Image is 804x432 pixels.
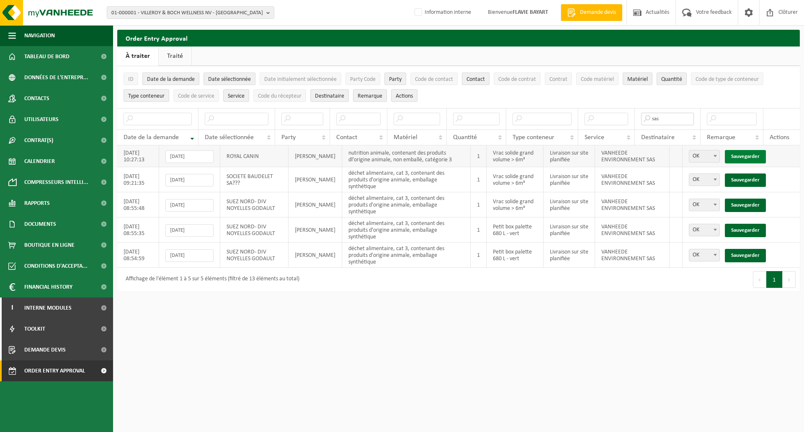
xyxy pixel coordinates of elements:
[513,134,554,141] span: Type conteneur
[513,9,548,16] strong: FLAVIE BAYART
[228,93,245,99] span: Service
[471,243,487,268] td: 1
[725,150,766,163] a: Sauvegarder
[336,134,357,141] span: Contact
[487,192,543,217] td: Vrac solide grand volume > 6m³
[623,72,652,85] button: MatérielMatériel: Activate to sort
[173,89,219,102] button: Code de serviceCode de service: Activate to sort
[220,145,289,167] td: ROYAL CANIN
[24,277,72,297] span: Financial History
[391,89,417,102] button: Actions
[691,72,763,85] button: Code de type de conteneurCode de type de conteneur: Activate to sort
[128,76,134,83] span: ID
[289,145,342,167] td: [PERSON_NAME]
[725,249,766,262] a: Sauvegarder
[117,192,159,217] td: [DATE] 08:55:48
[544,167,595,192] td: Livraison sur site planifiée
[24,172,88,193] span: Compresseurs intelli...
[253,89,306,102] button: Code du récepteurCode du récepteur: Activate to sort
[260,72,341,85] button: Date initialement sélectionnéeDate initialement sélectionnée: Activate to sort
[24,130,53,151] span: Contrat(s)
[384,72,406,85] button: PartyParty: Activate to sort
[220,167,289,192] td: SOCIETE BAUDELET SA???
[289,167,342,192] td: [PERSON_NAME]
[498,76,536,83] span: Code de contrat
[342,167,471,192] td: déchet alimentaire, cat 3, contenant des produits d'origine animale, emballage synthétique
[462,72,490,85] button: ContactContact: Activate to sort
[220,217,289,243] td: SUEZ NORD- DIV NOYELLES GODAULT
[544,243,595,268] td: Livraison sur site planifiée
[345,72,380,85] button: Party CodeParty Code: Activate to sort
[689,199,720,211] span: OK
[117,243,159,268] td: [DATE] 08:54:59
[770,134,789,141] span: Actions
[689,224,719,236] span: OK
[208,76,251,83] span: Date sélectionnée
[544,192,595,217] td: Livraison sur site planifiée
[595,217,670,243] td: VANHEEDE ENVIRONNEMENT SAS
[549,76,567,83] span: Contrat
[696,76,759,83] span: Code de type de conteneur
[471,192,487,217] td: 1
[707,134,735,141] span: Remarque
[581,76,614,83] span: Code matériel
[544,145,595,167] td: Livraison sur site planifiée
[689,173,720,186] span: OK
[396,93,413,99] span: Actions
[24,193,50,214] span: Rapports
[627,76,648,83] span: Matériel
[410,72,458,85] button: Code de contactCode de contact: Activate to sort
[689,150,719,162] span: OK
[342,192,471,217] td: déchet alimentaire, cat 3, contenant des produits d'origine animale, emballage synthétique
[350,76,376,83] span: Party Code
[124,89,169,102] button: Type conteneurType conteneur: Activate to sort
[24,46,70,67] span: Tableau de bord
[147,76,195,83] span: Date de la demande
[24,109,59,130] span: Utilisateurs
[342,217,471,243] td: déchet alimentaire, cat 3, contenant des produits d'origine animale, emballage synthétique
[661,76,682,83] span: Quantité
[413,6,471,19] label: Information interne
[766,271,783,288] button: 1
[389,76,402,83] span: Party
[24,25,55,46] span: Navigation
[494,72,541,85] button: Code de contratCode de contrat: Activate to sort
[205,134,254,141] span: Date sélectionnée
[264,76,337,83] span: Date initialement sélectionnée
[258,93,301,99] span: Code du récepteur
[24,297,72,318] span: Interne modules
[107,6,274,19] button: 01-000001 - VILLEROY & BOCH WELLNESS NV - [GEOGRAPHIC_DATA]
[471,217,487,243] td: 1
[128,93,165,99] span: Type conteneur
[24,360,85,381] span: Order entry approval
[159,47,191,66] a: Traité
[725,173,766,187] a: Sauvegarder
[220,192,289,217] td: SUEZ NORD- DIV NOYELLES GODAULT
[178,93,214,99] span: Code de service
[753,271,766,288] button: Previous
[545,72,572,85] button: ContratContrat: Activate to sort
[487,167,543,192] td: Vrac solide grand volume > 6m³
[394,134,417,141] span: Matériel
[358,93,382,99] span: Remarque
[342,243,471,268] td: déchet alimentaire, cat 3, contenant des produits d'origine animale, emballage synthétique
[24,88,49,109] span: Contacts
[595,243,670,268] td: VANHEEDE ENVIRONNEMENT SAS
[595,192,670,217] td: VANHEEDE ENVIRONNEMENT SAS
[487,145,543,167] td: Vrac solide grand volume > 6m³
[453,134,477,141] span: Quantité
[595,167,670,192] td: VANHEEDE ENVIRONNEMENT SAS
[24,151,55,172] span: Calendrier
[561,4,622,21] a: Demande devis
[641,134,675,141] span: Destinataire
[281,134,296,141] span: Party
[117,167,159,192] td: [DATE] 09:21:35
[544,217,595,243] td: Livraison sur site planifiée
[576,72,618,85] button: Code matérielCode matériel: Activate to sort
[24,339,66,360] span: Demande devis
[220,243,289,268] td: SUEZ NORD- DIV NOYELLES GODAULT
[689,150,720,163] span: OK
[471,167,487,192] td: 1
[725,224,766,237] a: Sauvegarder
[223,89,249,102] button: ServiceService: Activate to sort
